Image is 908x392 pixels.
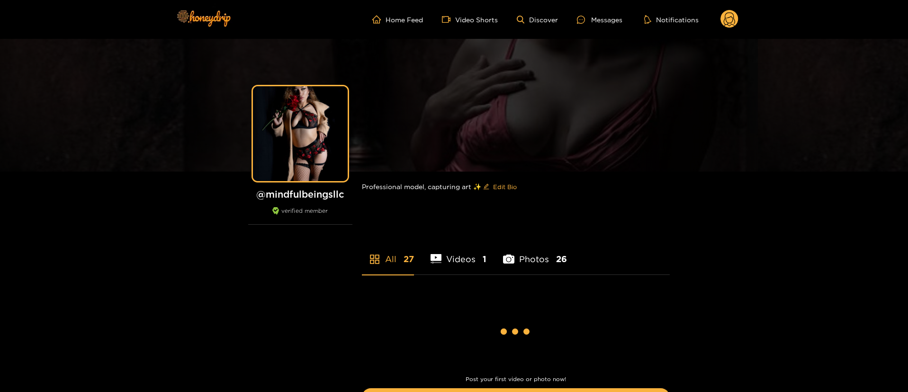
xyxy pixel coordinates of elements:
h1: @ mindfulbeingsllc [248,188,352,200]
button: Notifications [641,15,701,24]
span: appstore [369,254,380,265]
p: Post your first video or photo now! [362,376,670,383]
span: video-camera [442,15,455,24]
li: Videos [431,232,487,274]
a: Home Feed [372,15,423,24]
span: 1 [483,253,486,265]
span: edit [483,183,489,191]
div: Messages [577,14,622,25]
span: home [372,15,386,24]
li: All [362,232,414,274]
a: Video Shorts [442,15,498,24]
a: Discover [517,16,558,24]
li: Photos [503,232,567,274]
span: 27 [404,253,414,265]
span: 26 [556,253,567,265]
button: editEdit Bio [481,179,519,194]
div: Professional model, capturing art ✨ [362,172,670,202]
div: verified member [248,207,352,225]
span: Edit Bio [493,182,517,191]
